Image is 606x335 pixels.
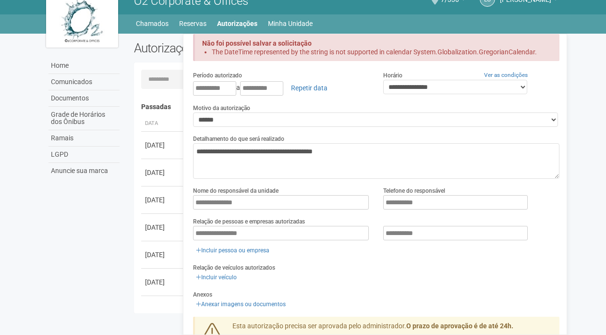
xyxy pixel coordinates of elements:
[134,41,339,55] h2: Autorizações
[141,103,553,111] h4: Passadas
[179,17,206,30] a: Reservas
[193,186,279,195] label: Nome do responsável da unidade
[145,140,181,150] div: [DATE]
[145,195,181,205] div: [DATE]
[193,245,272,256] a: Incluir pessoa ou empresa
[484,72,528,78] a: Ver as condições
[48,163,120,179] a: Anuncie sua marca
[193,263,275,272] label: Relação de veículos autorizados
[141,116,184,132] th: Data
[406,322,513,330] strong: O prazo de aprovação é de até 24h.
[268,17,313,30] a: Minha Unidade
[48,147,120,163] a: LGPD
[193,290,212,299] label: Anexos
[193,71,242,80] label: Período autorizado
[217,17,257,30] a: Autorizações
[48,107,120,130] a: Grade de Horários dos Ônibus
[193,299,289,310] a: Anexar imagens ou documentos
[202,39,312,47] strong: Não foi possível salvar a solicitação
[136,17,169,30] a: Chamados
[193,217,305,226] label: Relação de pessoas e empresas autorizadas
[48,90,120,107] a: Documentos
[48,74,120,90] a: Comunicados
[193,80,369,96] div: a
[193,272,240,283] a: Incluir veículo
[145,168,181,177] div: [DATE]
[145,250,181,260] div: [DATE]
[145,277,181,287] div: [DATE]
[145,305,181,314] div: [DATE]
[212,48,543,56] li: The DateTime represented by the string is not supported in calendar System.Globalization.Gregoria...
[48,58,120,74] a: Home
[383,186,445,195] label: Telefone do responsável
[145,223,181,232] div: [DATE]
[383,71,402,80] label: Horário
[285,80,334,96] a: Repetir data
[193,135,284,143] label: Detalhamento do que será realizado
[48,130,120,147] a: Ramais
[193,104,250,112] label: Motivo da autorização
